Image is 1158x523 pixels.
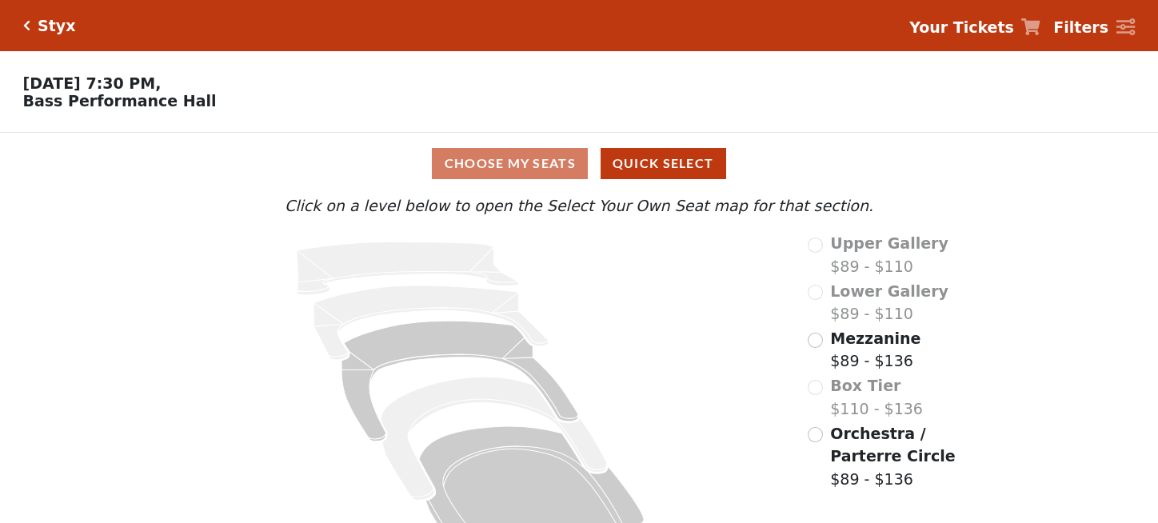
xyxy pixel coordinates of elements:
span: Mezzanine [830,329,920,347]
span: Box Tier [830,377,900,394]
h5: Styx [38,17,75,35]
span: Upper Gallery [830,234,948,252]
span: Lower Gallery [830,282,948,300]
path: Lower Gallery - Seats Available: 0 [314,285,549,360]
strong: Filters [1053,18,1108,36]
a: Filters [1053,16,1135,39]
label: $89 - $136 [830,422,1002,491]
label: $89 - $110 [830,280,948,325]
button: Quick Select [601,148,726,179]
a: Your Tickets [909,16,1040,39]
p: Click on a level below to open the Select Your Own Seat map for that section. [156,194,1002,218]
label: $110 - $136 [830,374,923,420]
a: Click here to go back to filters [23,20,30,31]
label: $89 - $110 [830,232,948,277]
label: $89 - $136 [830,327,920,373]
span: Orchestra / Parterre Circle [830,425,955,465]
strong: Your Tickets [909,18,1014,36]
path: Upper Gallery - Seats Available: 0 [297,242,518,296]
